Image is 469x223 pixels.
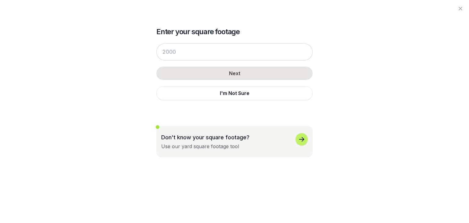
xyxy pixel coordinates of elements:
[156,86,313,100] button: I'm Not Sure
[156,43,313,60] input: 2000
[161,143,239,150] div: Use our yard square footage tool
[156,126,313,157] button: Don't know your square footage?Use our yard square footage tool
[156,67,313,80] button: Next
[156,27,313,37] h2: Enter your square footage
[161,133,249,141] p: Don't know your square footage?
